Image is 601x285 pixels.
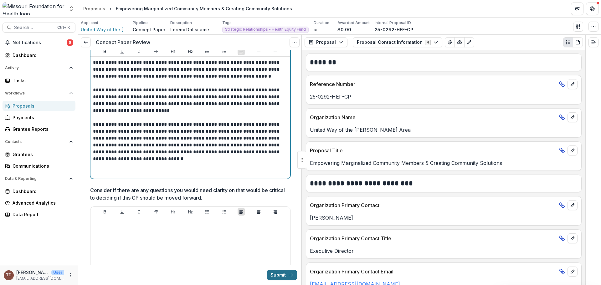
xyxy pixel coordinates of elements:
button: Heading 2 [187,208,194,216]
p: Executive Director [310,247,578,255]
button: Get Help [586,3,598,15]
a: Grantee Reports [3,124,75,134]
button: edit [568,79,578,89]
button: Bold [101,48,109,55]
button: Options [290,37,300,47]
h3: Concept Paper Review [96,39,150,45]
p: Internal Proposal ID [375,20,411,26]
p: 25-0292-HEF-CP [310,93,578,100]
div: Proposals [83,5,105,12]
button: Open Activity [3,63,75,73]
div: Communications [13,163,70,169]
p: Empowering Marginalized Community Members & Creating Community Solutions [310,159,578,167]
button: Align Center [255,48,262,55]
div: Payments [13,114,70,121]
button: Bullet List [203,48,211,55]
div: Empowering Marginalized Community Members & Creating Community Solutions [116,5,292,12]
a: Tasks [3,75,75,86]
button: Edit as form [464,37,474,47]
a: Proposals [81,4,108,13]
span: Notifications [13,40,67,45]
a: Dashboard [3,186,75,196]
div: Ctrl + K [56,24,71,31]
p: Organization Name [310,114,556,121]
span: Strategic Relationships - Health Equity Fund [225,27,306,32]
div: Proposals [13,103,70,109]
p: Organization Primary Contact Email [310,268,556,275]
p: Reference Number [310,80,556,88]
button: View Attached Files [445,37,455,47]
button: Submit [267,270,297,280]
button: Italicize [135,48,143,55]
p: Tags [222,20,232,26]
p: [PERSON_NAME] [16,269,49,276]
a: Proposals [3,101,75,111]
button: Open Contacts [3,137,75,147]
button: Strike [152,48,160,55]
button: Open entity switcher [67,3,76,15]
button: Ordered List [221,208,228,216]
button: Notifications6 [3,38,75,48]
button: Search... [3,23,75,33]
p: Duration [314,20,329,26]
p: United Way of the [PERSON_NAME] Area [310,126,578,134]
p: ∞ [314,26,317,33]
a: Advanced Analytics [3,198,75,208]
span: Data & Reporting [5,176,67,181]
button: Strike [152,208,160,216]
button: Heading 1 [169,208,177,216]
button: Bold [101,208,109,216]
p: Loremi Dol si ame Cons Adipi Elit seddo eiusmod temp inc Utlabore Etdolorema ali Enimad’m Veniam ... [170,26,217,33]
div: Grantees [13,151,70,158]
p: [EMAIL_ADDRESS][DOMAIN_NAME] [16,276,64,281]
button: Align Center [255,208,262,216]
p: Proposal Title [310,147,556,154]
span: Activity [5,66,67,70]
a: Grantees [3,149,75,160]
div: Data Report [13,211,70,218]
a: Payments [3,112,75,123]
button: Align Left [238,48,245,55]
p: User [51,270,64,275]
button: More [67,272,74,279]
button: Align Right [272,48,279,55]
p: $0.00 [337,26,351,33]
button: Heading 1 [169,48,177,55]
button: Proposal [305,37,347,47]
div: Ty Dowdy [6,273,12,277]
span: Search... [14,25,54,30]
button: Open Workflows [3,88,75,98]
p: Awarded Amount [337,20,370,26]
p: [PERSON_NAME] [310,214,578,221]
p: Description [170,20,192,26]
div: Advanced Analytics [13,200,70,206]
button: Partners [571,3,583,15]
div: Tasks [13,77,70,84]
div: Dashboard [13,52,70,59]
button: Align Right [272,208,279,216]
button: Ordered List [221,48,228,55]
button: edit [568,145,578,155]
span: Workflows [5,91,67,95]
p: Consider if there are any questions you would need clarity on that would be critical to deciding ... [90,186,287,201]
a: Data Report [3,209,75,220]
button: edit [568,112,578,122]
button: Italicize [135,208,143,216]
button: edit [568,200,578,210]
button: PDF view [573,37,583,47]
div: Dashboard [13,188,70,195]
a: United Way of the [PERSON_NAME] Area [81,26,128,33]
button: Underline [118,208,126,216]
button: Bullet List [203,208,211,216]
button: Heading 2 [187,48,194,55]
button: edit [568,233,578,243]
button: Open Data & Reporting [3,174,75,184]
p: Applicant [81,20,98,26]
button: Underline [118,48,126,55]
img: Missouri Foundation for Health logo [3,3,64,15]
p: Pipeline [133,20,148,26]
p: Concept Paper [133,26,165,33]
button: Proposal Contact Information4 [353,37,442,47]
span: 6 [67,39,73,46]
